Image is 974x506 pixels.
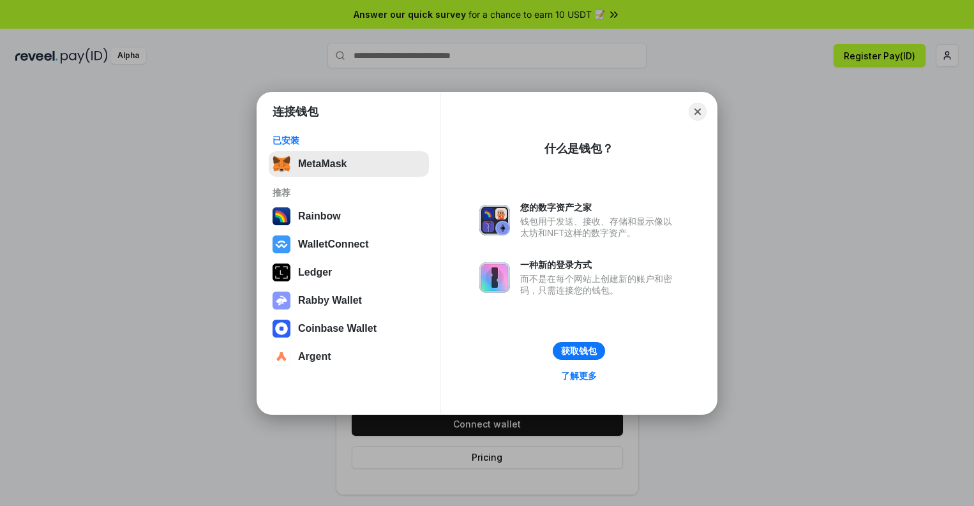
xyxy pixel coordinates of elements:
button: 获取钱包 [553,342,605,360]
div: Rainbow [298,211,341,222]
div: MetaMask [298,158,347,170]
div: Ledger [298,267,332,278]
button: Ledger [269,260,429,285]
button: Rabby Wallet [269,288,429,313]
img: svg+xml,%3Csvg%20width%3D%2228%22%20height%3D%2228%22%20viewBox%3D%220%200%2028%2028%22%20fill%3D... [273,348,290,366]
img: svg+xml,%3Csvg%20width%3D%2228%22%20height%3D%2228%22%20viewBox%3D%220%200%2028%2028%22%20fill%3D... [273,235,290,253]
button: MetaMask [269,151,429,177]
button: Rainbow [269,204,429,229]
div: 而不是在每个网站上创建新的账户和密码，只需连接您的钱包。 [520,273,678,296]
h1: 连接钱包 [273,104,318,119]
button: Coinbase Wallet [269,316,429,341]
div: Argent [298,351,331,362]
img: svg+xml,%3Csvg%20xmlns%3D%22http%3A%2F%2Fwww.w3.org%2F2000%2Fsvg%22%20fill%3D%22none%22%20viewBox... [479,205,510,235]
div: 钱包用于发送、接收、存储和显示像以太坊和NFT这样的数字资产。 [520,216,678,239]
button: Close [689,103,707,121]
button: Argent [269,344,429,369]
img: svg+xml,%3Csvg%20fill%3D%22none%22%20height%3D%2233%22%20viewBox%3D%220%200%2035%2033%22%20width%... [273,155,290,173]
div: 一种新的登录方式 [520,259,678,271]
img: svg+xml,%3Csvg%20xmlns%3D%22http%3A%2F%2Fwww.w3.org%2F2000%2Fsvg%22%20fill%3D%22none%22%20viewBox... [273,292,290,309]
div: 已安装 [273,135,425,146]
a: 了解更多 [553,368,604,384]
div: 什么是钱包？ [544,141,613,156]
img: svg+xml,%3Csvg%20width%3D%2228%22%20height%3D%2228%22%20viewBox%3D%220%200%2028%2028%22%20fill%3D... [273,320,290,338]
button: WalletConnect [269,232,429,257]
img: svg+xml,%3Csvg%20xmlns%3D%22http%3A%2F%2Fwww.w3.org%2F2000%2Fsvg%22%20fill%3D%22none%22%20viewBox... [479,262,510,293]
div: 获取钱包 [561,345,597,357]
div: Coinbase Wallet [298,323,377,334]
div: Rabby Wallet [298,295,362,306]
img: svg+xml,%3Csvg%20width%3D%22120%22%20height%3D%22120%22%20viewBox%3D%220%200%20120%20120%22%20fil... [273,207,290,225]
img: svg+xml,%3Csvg%20xmlns%3D%22http%3A%2F%2Fwww.w3.org%2F2000%2Fsvg%22%20width%3D%2228%22%20height%3... [273,264,290,281]
div: WalletConnect [298,239,369,250]
div: 推荐 [273,187,425,198]
div: 您的数字资产之家 [520,202,678,213]
div: 了解更多 [561,370,597,382]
